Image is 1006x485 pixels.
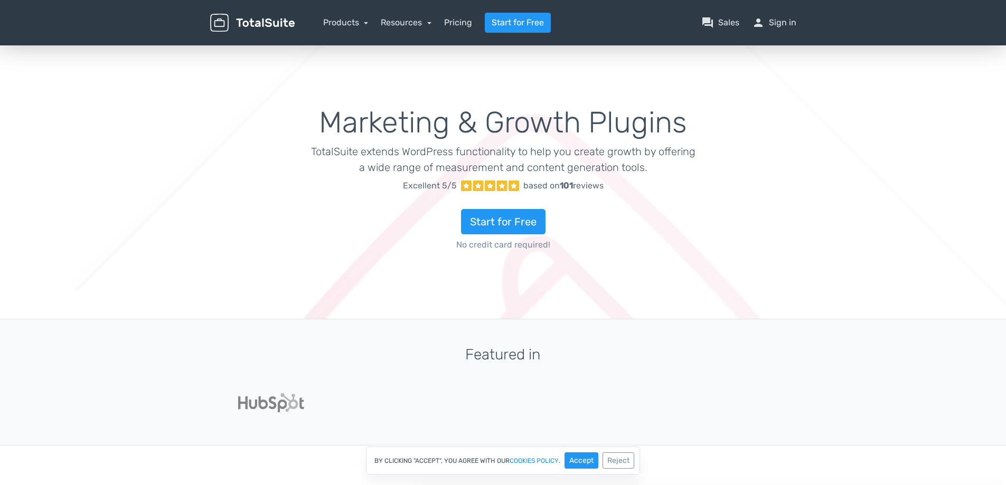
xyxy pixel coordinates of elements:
a: question_answerSales [701,16,739,29]
strong: 101 [560,180,573,191]
p: TotalSuite extends WordPress functionality to help you create growth by offering a wide range of ... [311,144,695,175]
h1: Marketing & Growth Plugins [311,107,695,139]
a: Start for Free [485,13,551,33]
a: Start for Free [461,209,546,234]
a: cookies policy [510,458,559,464]
a: Pricing [444,16,472,29]
img: Hubspot [238,393,304,412]
span: question_answer [701,16,714,29]
a: Resources [381,17,431,27]
button: Reject [603,452,634,469]
span: Excellent 5/5 [403,179,457,192]
div: By clicking "Accept", you agree with our . [366,446,640,474]
img: TotalSuite for WordPress [210,14,295,32]
span: person [752,16,765,29]
span: No credit card required! [311,239,695,251]
a: personSign in [752,16,796,29]
a: Excellent 5/5 based on101reviews [311,175,695,196]
button: Accept [565,452,598,469]
h3: Featured in [210,347,796,363]
a: Products [323,17,369,27]
div: based on reviews [523,179,604,192]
